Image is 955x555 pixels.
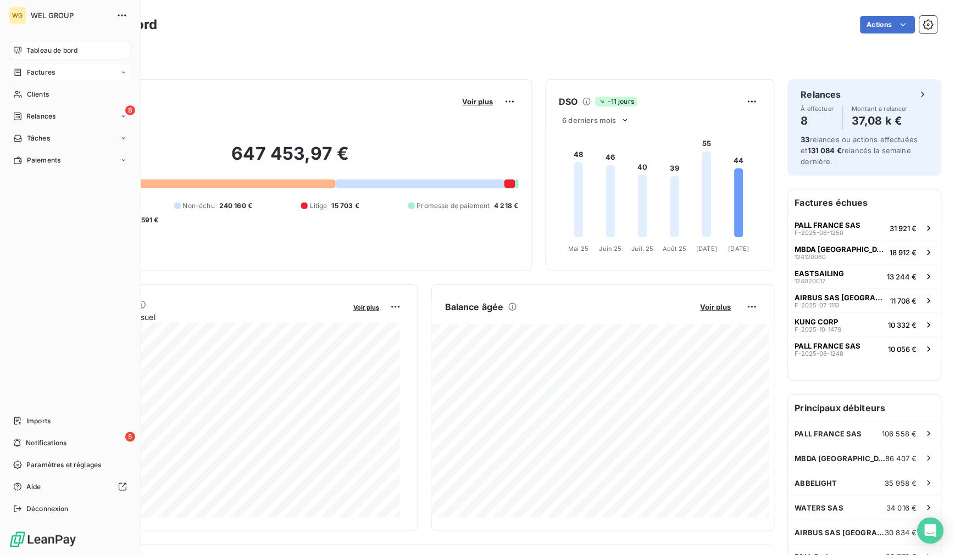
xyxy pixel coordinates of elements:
h6: Factures échues [789,189,941,216]
span: 240 160 € [219,201,252,211]
tspan: [DATE] [696,245,717,253]
a: Aide [9,478,131,496]
span: Factures [27,68,55,77]
span: Notifications [26,438,66,448]
span: 10 056 € [889,345,917,354]
span: Montant à relancer [852,105,908,112]
span: KUNG CORP [795,317,839,326]
button: Actions [860,16,915,33]
span: AIRBUS SAS [GEOGRAPHIC_DATA] [795,293,886,302]
button: EASTSAILING12402001713 244 € [789,264,941,288]
h4: 37,08 k € [852,112,908,130]
span: 4 218 € [495,201,519,211]
span: -11 jours [596,97,637,106]
span: À effectuer [801,105,834,112]
span: AIRBUS SAS [GEOGRAPHIC_DATA] [795,528,885,537]
button: PALL FRANCE SASF-2025-08-125031 921 € [789,216,941,240]
span: EASTSAILING [795,269,845,278]
span: Paiements [27,155,60,165]
span: -591 € [138,215,159,225]
span: 35 958 € [885,479,917,487]
span: 30 834 € [885,528,917,537]
div: WG [9,7,26,24]
span: 6 derniers mois [563,116,617,125]
button: MBDA [GEOGRAPHIC_DATA]12412006018 912 € [789,240,941,264]
span: 15 703 € [332,201,359,211]
tspan: Août 25 [663,245,687,253]
button: Voir plus [350,302,382,312]
span: relances ou actions effectuées et relancés la semaine dernière. [801,135,918,166]
span: PALL FRANCE SAS [795,341,861,350]
span: Chiffre d'affaires mensuel [62,311,346,323]
span: F-2025-07-1113 [795,302,840,309]
button: KUNG CORPF-2025-10-147810 332 € [789,312,941,337]
tspan: [DATE] [729,245,749,253]
span: 106 558 € [882,429,917,438]
span: Relances [26,111,55,121]
span: 31 921 € [890,224,917,233]
span: Déconnexion [26,504,69,514]
span: Aide [26,482,41,492]
button: Voir plus [697,302,735,312]
span: 8 [125,105,135,115]
span: PALL FRANCE SAS [795,221,861,229]
span: Promesse de paiement [417,201,490,211]
span: Voir plus [463,97,493,106]
span: 86 407 € [886,454,917,463]
span: Tâches [27,133,50,143]
span: F-2025-08-1248 [795,350,844,357]
span: 124020017 [795,278,826,284]
h2: 647 453,97 € [62,143,519,176]
button: AIRBUS SAS [GEOGRAPHIC_DATA]F-2025-07-111311 708 € [789,288,941,312]
h6: Relances [801,88,841,101]
h6: Principaux débiteurs [789,395,941,421]
span: 34 016 € [887,503,917,512]
button: Voir plus [459,97,497,106]
span: PALL FRANCE SAS [795,429,862,438]
tspan: Juil. 25 [631,245,653,253]
button: PALL FRANCE SASF-2025-08-124810 056 € [789,337,941,361]
tspan: Juin 25 [599,245,622,253]
h4: 8 [801,112,834,130]
span: Paramètres et réglages [26,460,101,470]
span: WATERS SAS [795,503,844,512]
span: 33 [801,135,810,144]
span: F-2025-10-1478 [795,326,842,333]
span: Non-échu [183,201,215,211]
tspan: Mai 25 [568,245,588,253]
span: 10 332 € [889,321,917,329]
span: Litige [310,201,327,211]
h6: Balance âgée [445,300,504,313]
span: Voir plus [353,304,379,311]
span: 5 [125,432,135,442]
span: Imports [26,416,51,426]
span: MBDA [GEOGRAPHIC_DATA] [795,454,886,463]
div: Open Intercom Messenger [918,518,944,544]
span: 13 244 € [887,272,917,281]
span: Voir plus [701,302,731,311]
span: F-2025-08-1250 [795,229,844,236]
span: 18 912 € [890,248,917,257]
span: Clients [27,89,49,99]
span: Tableau de bord [26,46,77,55]
span: WEL GROUP [31,11,110,20]
span: ABBELIGHT [795,479,837,487]
span: 11 708 € [891,296,917,305]
span: 124120060 [795,254,826,260]
span: MBDA [GEOGRAPHIC_DATA] [795,245,886,254]
span: 131 084 € [808,146,842,155]
h6: DSO [559,95,578,108]
img: Logo LeanPay [9,531,77,548]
